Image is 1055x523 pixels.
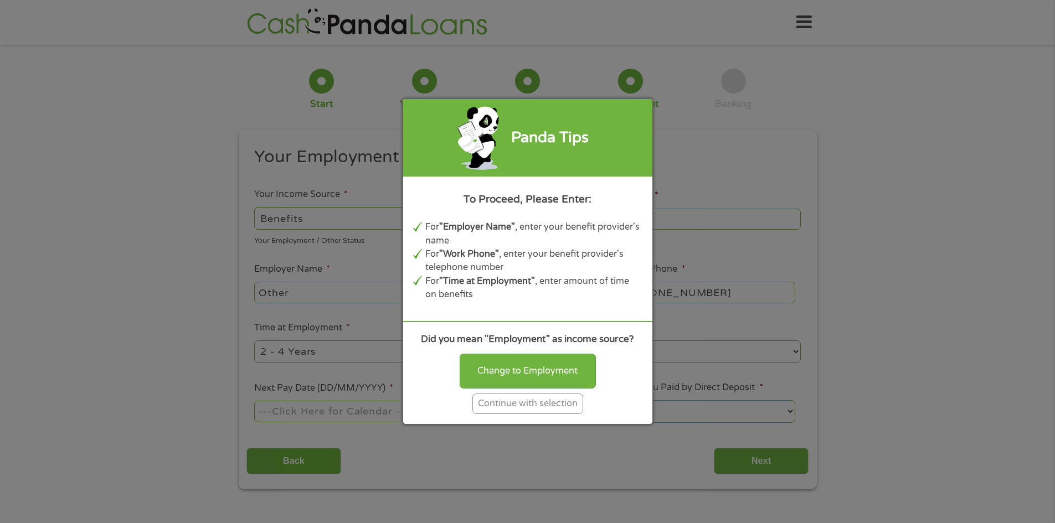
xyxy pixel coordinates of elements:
b: "Employer Name" [439,221,515,232]
b: "Time at Employment" [439,276,535,287]
div: Continue with selection [472,393,583,414]
b: "Work Phone" [439,248,499,260]
li: For , enter your benefit provider's name [425,220,642,247]
div: Panda Tips [511,127,589,149]
img: green-panda-phone.png [456,104,501,171]
div: Change to Employment [460,354,596,388]
div: To Proceed, Please Enter: [413,191,642,207]
li: For , enter amount of time on benefits [425,275,642,302]
div: Did you mean "Employment" as income source? [413,332,642,346]
li: For , enter your benefit provider's telephone number [425,247,642,275]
